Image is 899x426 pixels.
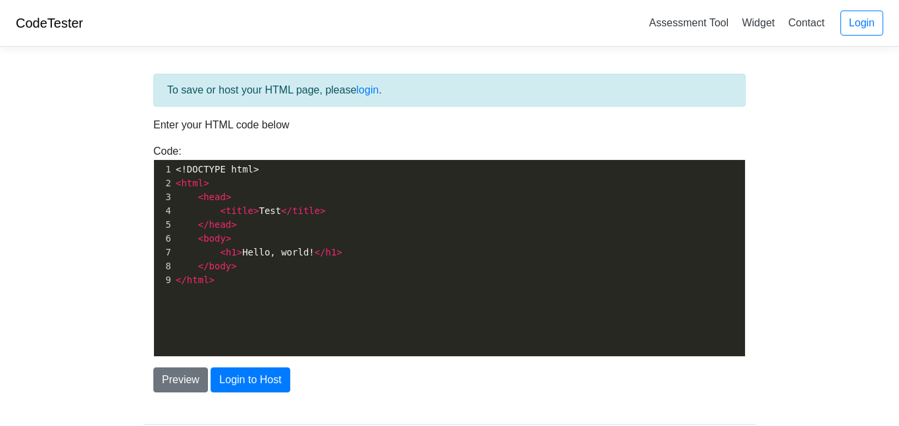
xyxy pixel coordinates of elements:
[315,247,326,257] span: </
[154,190,173,204] div: 3
[154,259,173,273] div: 8
[176,275,187,285] span: </
[203,233,226,244] span: body
[176,247,342,257] span: Hello, world!
[326,247,337,257] span: h1
[253,205,259,216] span: >
[187,275,209,285] span: html
[840,11,883,36] a: Login
[176,178,181,188] span: <
[153,367,208,392] button: Preview
[231,219,236,230] span: >
[336,247,342,257] span: >
[237,247,242,257] span: >
[644,12,734,34] a: Assessment Tool
[154,163,173,176] div: 1
[143,144,756,357] div: Code:
[220,205,225,216] span: <
[209,261,232,271] span: body
[220,247,225,257] span: <
[154,246,173,259] div: 7
[176,205,326,216] span: Test
[153,117,746,133] p: Enter your HTML code below
[231,261,236,271] span: >
[154,176,173,190] div: 2
[153,74,746,107] div: To save or host your HTML page, please .
[154,232,173,246] div: 6
[198,233,203,244] span: <
[281,205,292,216] span: </
[211,367,290,392] button: Login to Host
[209,219,232,230] span: head
[176,164,259,174] span: <!DOCTYPE html>
[226,233,231,244] span: >
[226,247,237,257] span: h1
[203,178,209,188] span: >
[16,16,83,30] a: CodeTester
[736,12,780,34] a: Widget
[226,192,231,202] span: >
[154,273,173,287] div: 9
[226,205,253,216] span: title
[154,204,173,218] div: 4
[357,84,379,95] a: login
[181,178,203,188] span: html
[320,205,325,216] span: >
[203,192,226,202] span: head
[154,218,173,232] div: 5
[198,219,209,230] span: </
[209,275,215,285] span: >
[292,205,320,216] span: title
[783,12,830,34] a: Contact
[198,192,203,202] span: <
[198,261,209,271] span: </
